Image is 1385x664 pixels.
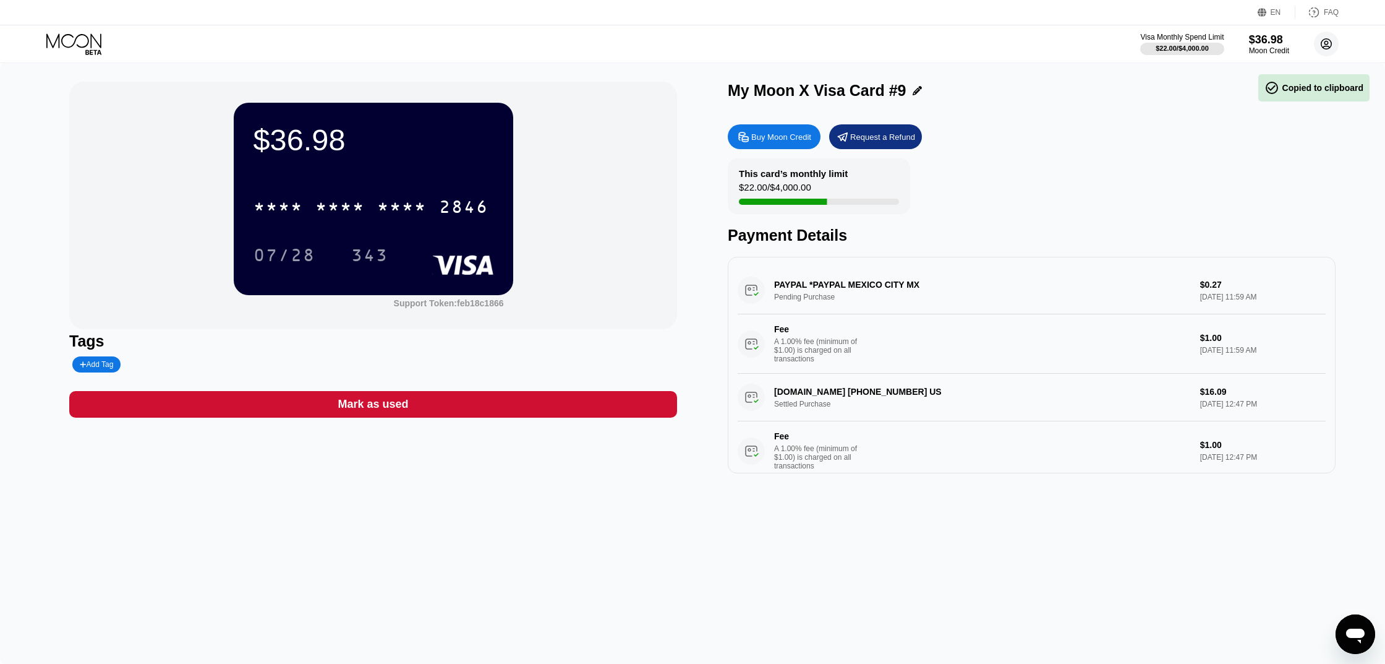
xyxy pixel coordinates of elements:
[1200,346,1326,355] div: [DATE] 11:59 AM
[394,298,504,308] div: Support Token:feb18c1866
[1324,8,1339,17] div: FAQ
[739,182,811,199] div: $22.00 / $4,000.00
[69,332,677,350] div: Tags
[1249,33,1289,55] div: $36.98Moon Credit
[774,324,861,334] div: Fee
[850,132,915,142] div: Request a Refund
[1295,6,1339,19] div: FAQ
[1336,614,1375,654] iframe: Button to launch messaging window
[728,226,1336,244] div: Payment Details
[1249,33,1289,46] div: $36.98
[1156,45,1209,52] div: $22.00 / $4,000.00
[1264,80,1363,95] div: Copied to clipboard
[738,314,1326,374] div: FeeA 1.00% fee (minimum of $1.00) is charged on all transactions$1.00[DATE] 11:59 AM
[774,431,861,441] div: Fee
[829,124,922,149] div: Request a Refund
[80,360,113,369] div: Add Tag
[342,239,398,270] div: 343
[1200,440,1326,450] div: $1.00
[1200,453,1326,462] div: [DATE] 12:47 PM
[244,239,325,270] div: 07/28
[738,421,1326,481] div: FeeA 1.00% fee (minimum of $1.00) is charged on all transactions$1.00[DATE] 12:47 PM
[254,247,315,267] div: 07/28
[1140,33,1224,55] div: Visa Monthly Spend Limit$22.00/$4,000.00
[351,247,388,267] div: 343
[739,168,848,179] div: This card’s monthly limit
[1264,80,1279,95] span: 
[72,356,121,373] div: Add Tag
[1200,333,1326,343] div: $1.00
[751,132,811,142] div: Buy Moon Credit
[774,444,867,470] div: A 1.00% fee (minimum of $1.00) is charged on all transactions
[1140,33,1224,41] div: Visa Monthly Spend Limit
[728,124,820,149] div: Buy Moon Credit
[1258,6,1295,19] div: EN
[774,337,867,363] div: A 1.00% fee (minimum of $1.00) is charged on all transactions
[338,397,408,412] div: Mark as used
[728,82,906,100] div: My Moon X Visa Card #9
[394,298,504,308] div: Support Token: feb18c1866
[439,199,488,218] div: 2846
[1271,8,1281,17] div: EN
[1249,46,1289,55] div: Moon Credit
[69,391,677,418] div: Mark as used
[254,123,493,157] div: $36.98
